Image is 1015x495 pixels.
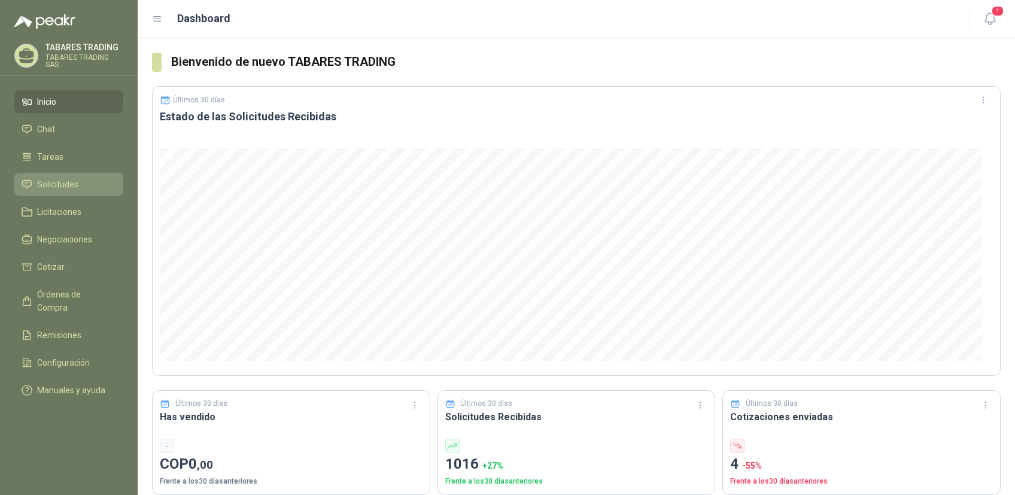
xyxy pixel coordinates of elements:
p: Últimos 30 días [746,398,798,409]
span: Inicio [37,95,56,108]
a: Configuración [14,351,123,374]
p: 4 [730,453,993,476]
span: 1 [991,5,1004,17]
span: -55 % [742,461,762,470]
h3: Bienvenido de nuevo TABARES TRADING [171,53,1001,71]
a: Remisiones [14,324,123,347]
span: Órdenes de Compra [37,288,112,314]
p: TABARES TRADING [45,43,123,51]
a: Negociaciones [14,228,123,251]
span: Configuración [37,356,90,369]
a: Órdenes de Compra [14,283,123,319]
p: Últimos 30 días [173,96,225,104]
span: ,00 [197,458,213,472]
img: Logo peakr [14,14,75,29]
span: 0 [189,455,213,472]
p: Últimos 30 días [175,398,227,409]
p: 1016 [445,453,708,476]
h3: Cotizaciones enviadas [730,409,993,424]
p: TABARES TRADING SAS [45,54,123,68]
h1: Dashboard [177,10,230,27]
p: Frente a los 30 días anteriores [445,476,708,487]
p: Frente a los 30 días anteriores [730,476,993,487]
span: Remisiones [37,329,81,342]
a: Chat [14,118,123,141]
p: Frente a los 30 días anteriores [160,476,423,487]
span: Licitaciones [37,205,81,218]
h3: Solicitudes Recibidas [445,409,708,424]
button: 1 [979,8,1001,30]
h3: Has vendido [160,409,423,424]
span: + 27 % [482,461,503,470]
div: - [160,439,174,453]
a: Licitaciones [14,201,123,223]
h3: Estado de las Solicitudes Recibidas [160,110,993,124]
span: Manuales y ayuda [37,384,105,397]
span: Tareas [37,150,63,163]
span: Chat [37,123,55,136]
a: Tareas [14,145,123,168]
span: Cotizar [37,260,65,274]
a: Cotizar [14,256,123,278]
a: Inicio [14,90,123,113]
span: Solicitudes [37,178,78,191]
span: Negociaciones [37,233,92,246]
p: COP [160,453,423,476]
p: Últimos 30 días [460,398,512,409]
a: Solicitudes [14,173,123,196]
a: Manuales y ayuda [14,379,123,402]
